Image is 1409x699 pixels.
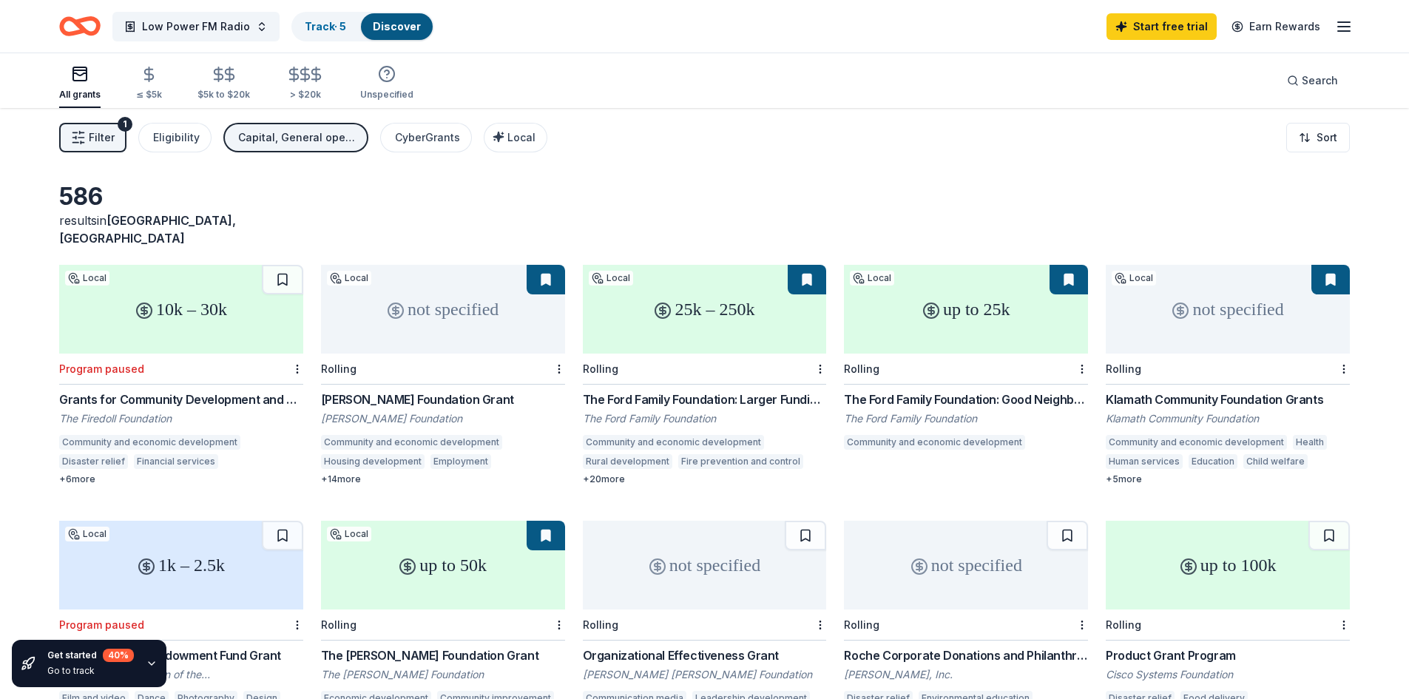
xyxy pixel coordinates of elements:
div: 10k – 30k [59,265,303,354]
div: CyberGrants [395,129,460,146]
div: not specified [321,265,565,354]
div: Human services [1106,454,1183,469]
div: Rolling [321,618,357,631]
span: Low Power FM Radio [142,18,250,36]
div: Grants for Community Development and Entrepreneurship; Immigrant Issues and Human Rights & Enviro... [59,391,303,408]
div: + 5 more [1106,473,1350,485]
button: Filter1 [59,123,126,152]
div: not specified [844,521,1088,609]
div: Go to track [47,665,134,677]
div: not specified [1106,265,1350,354]
div: ≤ $5k [136,89,162,101]
button: Sort [1286,123,1350,152]
a: Earn Rewards [1223,13,1329,40]
div: Rolling [583,362,618,375]
div: Rolling [321,362,357,375]
div: Get started [47,649,134,662]
div: Program paused [59,362,144,375]
div: Financial services [134,454,218,469]
div: Employment [430,454,491,469]
div: Local [327,527,371,541]
div: 40 % [103,649,134,662]
div: 586 [59,182,303,212]
span: Filter [89,129,115,146]
div: Community and economic development [583,435,764,450]
div: The Ford Family Foundation: Larger Funding Requests [583,391,827,408]
button: $5k to $20k [197,60,250,108]
div: Community and economic development [321,435,502,450]
div: Eligibility [153,129,200,146]
div: Education [1189,454,1237,469]
div: Rolling [844,618,879,631]
div: Local [327,271,371,286]
div: Community and economic development [59,435,240,450]
div: Local [589,271,633,286]
div: Local [65,527,109,541]
div: Community and economic development [1106,435,1287,450]
div: Fire prevention and control [678,454,803,469]
span: Sort [1317,129,1337,146]
div: Rolling [1106,362,1141,375]
div: $5k to $20k [197,89,250,101]
div: Local [65,271,109,286]
button: ≤ $5k [136,60,162,108]
button: Local [484,123,547,152]
div: Unspecified [360,89,413,101]
div: + 6 more [59,473,303,485]
a: Discover [373,20,421,33]
div: + 20 more [583,473,827,485]
span: in [59,213,236,246]
a: Track· 5 [305,20,346,33]
a: up to 25kLocalRollingThe Ford Family Foundation: Good Neighbor GrantsThe Ford Family FoundationCo... [844,265,1088,454]
div: The [PERSON_NAME] Foundation [321,667,565,682]
a: 10k – 30kLocalProgram pausedGrants for Community Development and Entrepreneurship; Immigrant Issu... [59,265,303,485]
button: Unspecified [360,59,413,108]
div: The [PERSON_NAME] Foundation Grant [321,646,565,664]
div: + 14 more [321,473,565,485]
button: CyberGrants [380,123,472,152]
div: All grants [59,89,101,101]
div: Housing development [321,454,425,469]
button: > $20k [285,60,325,108]
div: [PERSON_NAME] Foundation Grant [321,391,565,408]
div: Capital, General operations, Projects & programming, Education [238,129,357,146]
div: The Firedoll Foundation [59,411,303,426]
button: Eligibility [138,123,212,152]
span: Local [507,131,535,143]
div: The Ford Family Foundation [583,411,827,426]
div: Rural development [583,454,672,469]
button: Search [1275,66,1350,95]
div: [PERSON_NAME], Inc. [844,667,1088,682]
a: Start free trial [1106,13,1217,40]
div: Local [1112,271,1156,286]
div: up to 25k [844,265,1088,354]
div: [PERSON_NAME] [PERSON_NAME] Foundation [583,667,827,682]
div: Klamath Community Foundation Grants [1106,391,1350,408]
div: The Ford Family Foundation: Good Neighbor Grants [844,391,1088,408]
div: Rolling [844,362,879,375]
div: 1 [118,117,132,132]
div: Roche Corporate Donations and Philanthropy (CDP) [844,646,1088,664]
button: Track· 5Discover [291,12,434,41]
div: Community and economic development [844,435,1025,450]
div: Local [850,271,894,286]
a: not specifiedLocalRolling[PERSON_NAME] Foundation Grant[PERSON_NAME] FoundationCommunity and econ... [321,265,565,485]
div: Program paused [59,618,144,631]
div: Klamath Community Foundation [1106,411,1350,426]
div: The Ford Family Foundation [844,411,1088,426]
span: [GEOGRAPHIC_DATA], [GEOGRAPHIC_DATA] [59,213,236,246]
div: Product Grant Program [1106,646,1350,664]
div: Disaster relief [59,454,128,469]
div: Organizational Effectiveness Grant [583,646,827,664]
button: Low Power FM Radio [112,12,280,41]
div: Health [1293,435,1327,450]
div: 1k – 2.5k [59,521,303,609]
div: up to 50k [321,521,565,609]
div: 25k – 250k [583,265,827,354]
a: not specifiedLocalRollingKlamath Community Foundation GrantsKlamath Community FoundationCommunity... [1106,265,1350,485]
div: not specified [583,521,827,609]
div: Cisco Systems Foundation [1106,667,1350,682]
div: up to 100k [1106,521,1350,609]
div: [PERSON_NAME] Foundation [321,411,565,426]
button: All grants [59,59,101,108]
